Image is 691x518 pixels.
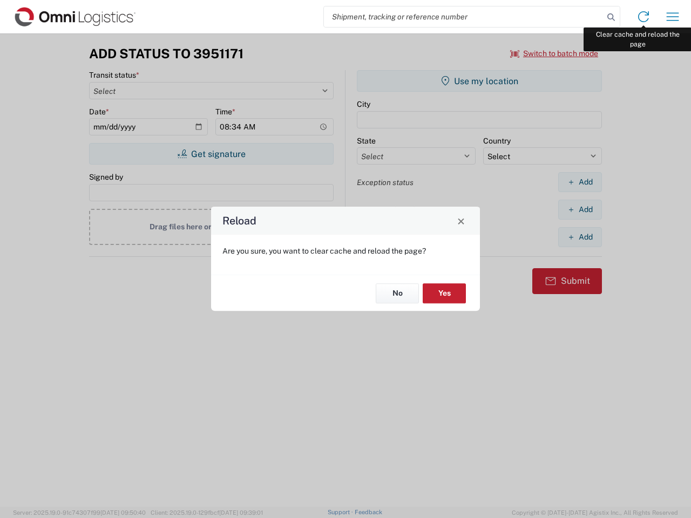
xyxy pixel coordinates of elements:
button: Yes [423,283,466,303]
button: Close [453,213,469,228]
h4: Reload [222,213,256,229]
button: No [376,283,419,303]
p: Are you sure, you want to clear cache and reload the page? [222,246,469,256]
input: Shipment, tracking or reference number [324,6,604,27]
